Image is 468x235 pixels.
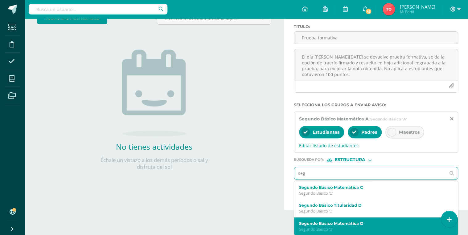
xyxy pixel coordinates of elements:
[299,221,446,226] label: Segundo Básico Matemática D
[400,9,435,14] span: Mi Perfil
[294,158,324,161] span: Búsqueda por :
[365,8,372,15] span: 43
[122,50,187,136] img: no_activities.png
[299,209,446,214] p: Segundo Básico 'D'
[92,157,216,170] p: Échale un vistazo a los demás períodos o sal y disfruta del sol
[299,143,453,148] span: Editar listado de estudiantes
[299,185,446,190] label: Segundo Básico Matemática C
[361,129,377,135] span: Padres
[299,227,446,232] p: Segundo Básico 'D'
[299,191,446,196] p: Segundo Básico 'C'
[294,24,458,29] label: Titulo :
[383,3,395,15] img: ee555c8c968eea5bde0abcdfcbd02b94.png
[294,49,458,80] textarea: El día [PERSON_NAME][DATE] se devuelve prueba formativa, se da la opción de traerlo firmado y res...
[335,158,365,161] span: Estructura
[92,141,216,152] h2: No tienes actividades
[299,203,446,208] label: Segundo Básico Titularidad D
[313,129,339,135] span: Estudiantes
[399,129,419,135] span: Maestros
[294,32,458,44] input: Titulo
[294,103,458,107] label: Selecciona los grupos a enviar aviso :
[294,167,445,179] input: Ej. Primero primaria
[400,4,435,10] span: [PERSON_NAME]
[370,117,407,121] span: Segundo Básico 'A'
[29,4,167,14] input: Busca un usuario...
[327,158,373,162] div: [object Object]
[299,116,369,122] span: Segundo Básico Matemática A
